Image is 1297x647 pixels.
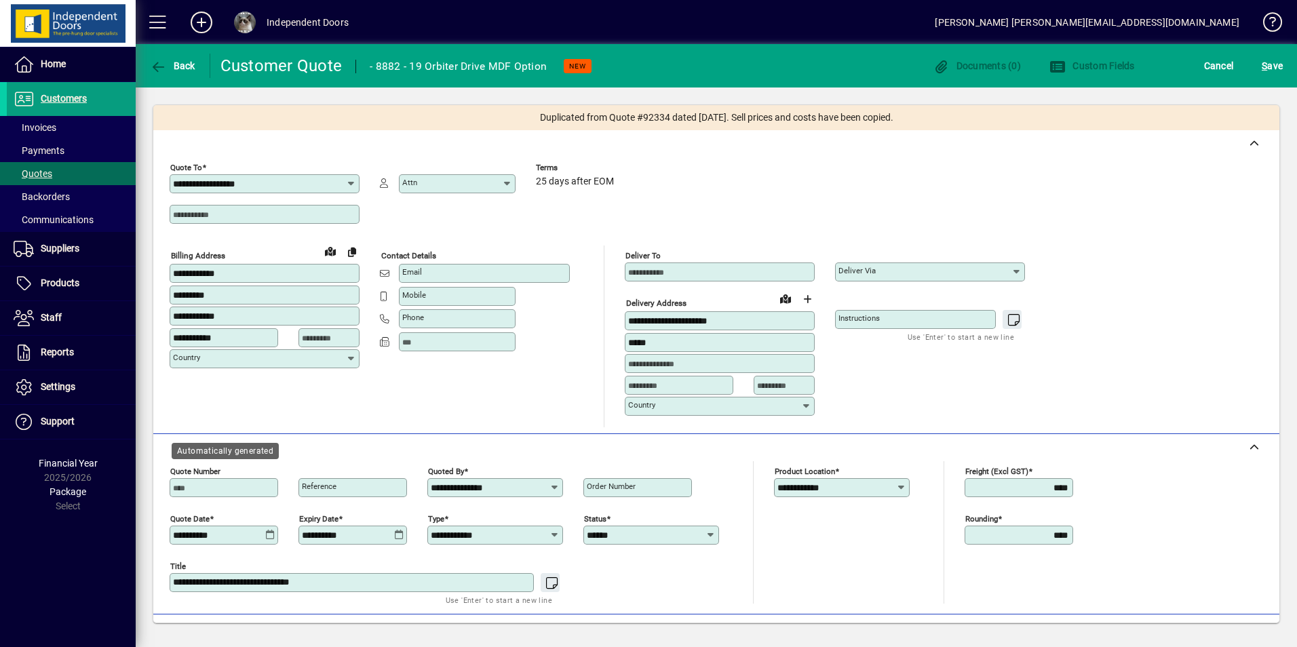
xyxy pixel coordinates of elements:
[929,54,1024,78] button: Documents (0)
[223,10,267,35] button: Profile
[7,185,136,208] a: Backorders
[402,178,417,187] mat-label: Attn
[41,243,79,254] span: Suppliers
[41,58,66,69] span: Home
[1180,621,1249,645] button: Product
[838,313,880,323] mat-label: Instructions
[935,12,1239,33] div: [PERSON_NAME] [PERSON_NAME][EMAIL_ADDRESS][DOMAIN_NAME]
[150,60,195,71] span: Back
[302,482,336,491] mat-label: Reference
[7,301,136,335] a: Staff
[1201,54,1237,78] button: Cancel
[1204,55,1234,77] span: Cancel
[7,47,136,81] a: Home
[965,513,998,523] mat-label: Rounding
[428,513,444,523] mat-label: Type
[14,168,52,179] span: Quotes
[908,329,1014,345] mat-hint: Use 'Enter' to start a new line
[7,139,136,162] a: Payments
[775,466,835,475] mat-label: Product location
[1262,55,1283,77] span: ave
[540,111,893,125] span: Duplicated from Quote #92334 dated [DATE]. Sell prices and costs have been copied.
[220,55,343,77] div: Customer Quote
[50,486,86,497] span: Package
[7,405,136,439] a: Support
[965,466,1028,475] mat-label: Freight (excl GST)
[587,482,636,491] mat-label: Order number
[1187,622,1242,644] span: Product
[173,353,200,362] mat-label: Country
[796,288,818,310] button: Choose address
[1046,54,1138,78] button: Custom Fields
[370,56,547,77] div: - 8882 - 19 Orbiter Drive MDF Option
[536,163,617,172] span: Terms
[1253,3,1280,47] a: Knowledge Base
[320,240,341,262] a: View on map
[41,381,75,392] span: Settings
[7,208,136,231] a: Communications
[775,288,796,309] a: View on map
[14,214,94,225] span: Communications
[14,145,64,156] span: Payments
[628,400,655,410] mat-label: Country
[39,458,98,469] span: Financial Year
[41,277,79,288] span: Products
[341,241,363,262] button: Copy to Delivery address
[7,336,136,370] a: Reports
[170,163,202,172] mat-label: Quote To
[41,312,62,323] span: Staff
[625,251,661,260] mat-label: Deliver To
[402,313,424,322] mat-label: Phone
[933,60,1021,71] span: Documents (0)
[299,513,338,523] mat-label: Expiry date
[402,290,426,300] mat-label: Mobile
[7,116,136,139] a: Invoices
[147,54,199,78] button: Back
[14,122,56,133] span: Invoices
[813,622,883,644] span: Product History
[7,370,136,404] a: Settings
[267,12,349,33] div: Independent Doors
[7,232,136,266] a: Suppliers
[808,621,888,645] button: Product History
[41,93,87,104] span: Customers
[1049,60,1135,71] span: Custom Fields
[446,592,552,608] mat-hint: Use 'Enter' to start a new line
[180,10,223,35] button: Add
[7,162,136,185] a: Quotes
[402,267,422,277] mat-label: Email
[172,443,279,459] div: Automatically generated
[170,561,186,570] mat-label: Title
[428,466,464,475] mat-label: Quoted by
[1258,54,1286,78] button: Save
[584,513,606,523] mat-label: Status
[136,54,210,78] app-page-header-button: Back
[41,347,74,357] span: Reports
[170,513,210,523] mat-label: Quote date
[569,62,586,71] span: NEW
[41,416,75,427] span: Support
[1262,60,1267,71] span: S
[838,266,876,275] mat-label: Deliver via
[536,176,614,187] span: 25 days after EOM
[14,191,70,202] span: Backorders
[170,466,220,475] mat-label: Quote number
[7,267,136,300] a: Products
